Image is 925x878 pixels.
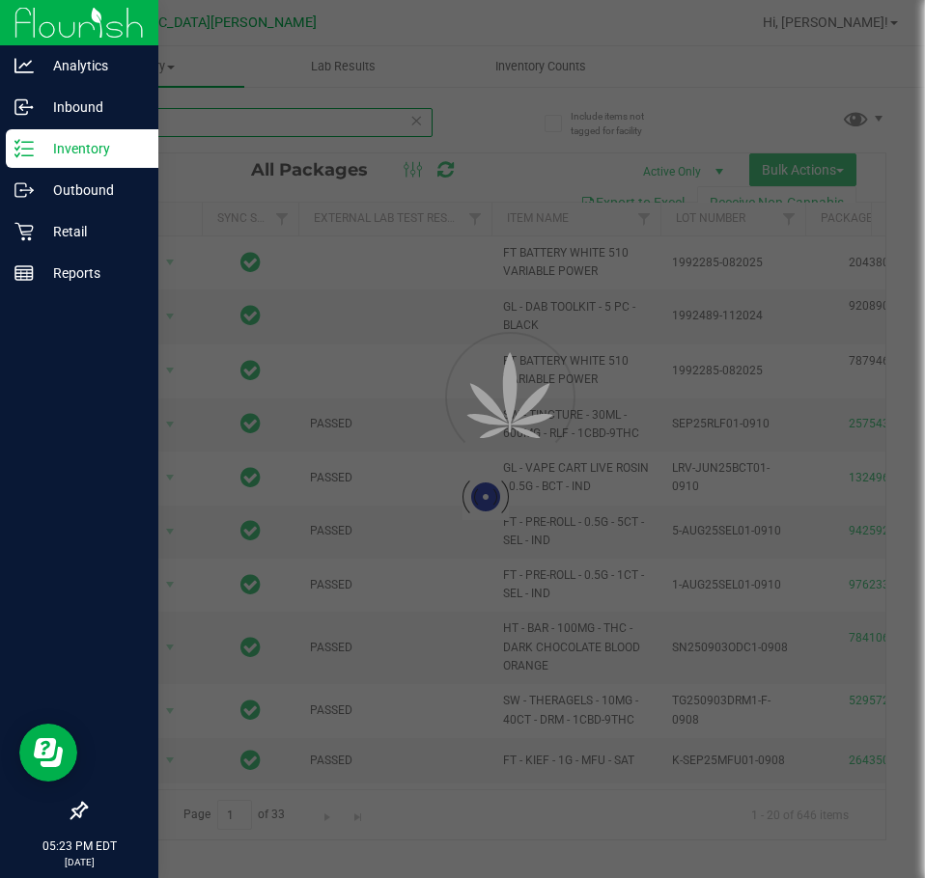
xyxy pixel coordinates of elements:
[14,263,34,283] inline-svg: Reports
[34,96,150,119] p: Inbound
[34,178,150,202] p: Outbound
[9,855,150,869] p: [DATE]
[19,724,77,782] iframe: Resource center
[34,54,150,77] p: Analytics
[14,56,34,75] inline-svg: Analytics
[14,222,34,241] inline-svg: Retail
[34,261,150,285] p: Reports
[34,220,150,243] p: Retail
[14,139,34,158] inline-svg: Inventory
[34,137,150,160] p: Inventory
[14,97,34,117] inline-svg: Inbound
[14,180,34,200] inline-svg: Outbound
[9,837,150,855] p: 05:23 PM EDT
